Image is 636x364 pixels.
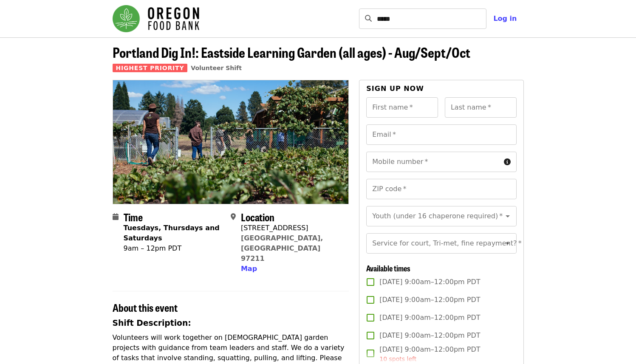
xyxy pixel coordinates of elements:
div: [STREET_ADDRESS] [241,223,342,233]
button: Log in [486,10,523,27]
img: Portland Dig In!: Eastside Learning Garden (all ages) - Aug/Sept/Oct organized by Oregon Food Bank [113,80,349,203]
i: circle-info icon [504,158,511,166]
span: Location [241,209,274,224]
strong: Shift Description: [113,319,191,327]
img: Oregon Food Bank - Home [113,5,199,32]
span: Log in [493,14,517,23]
input: ZIP code [366,179,516,199]
i: search icon [365,14,372,23]
input: Email [366,124,516,145]
button: Open [502,237,514,249]
i: calendar icon [113,213,119,221]
button: Map [241,264,257,274]
span: Portland Dig In!: Eastside Learning Garden (all ages) - Aug/Sept/Oct [113,42,470,62]
span: Highest Priority [113,64,188,72]
span: [DATE] 9:00am–12:00pm PDT [379,313,480,323]
span: [DATE] 9:00am–12:00pm PDT [379,295,480,305]
div: 9am – 12pm PDT [124,243,224,254]
span: Available times [366,262,410,274]
button: Open [502,210,514,222]
a: [GEOGRAPHIC_DATA], [GEOGRAPHIC_DATA] 97211 [241,234,323,262]
span: About this event [113,300,178,315]
input: Last name [445,97,517,118]
span: [DATE] 9:00am–12:00pm PDT [379,277,480,287]
span: Time [124,209,143,224]
input: Search [377,8,486,29]
input: First name [366,97,438,118]
span: 10 spots left [379,356,416,362]
a: Volunteer Shift [191,65,242,71]
span: [DATE] 9:00am–12:00pm PDT [379,330,480,341]
span: Sign up now [366,85,424,93]
input: Mobile number [366,152,500,172]
span: Map [241,265,257,273]
i: map-marker-alt icon [231,213,236,221]
span: [DATE] 9:00am–12:00pm PDT [379,344,480,364]
strong: Tuesdays, Thursdays and Saturdays [124,224,220,242]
